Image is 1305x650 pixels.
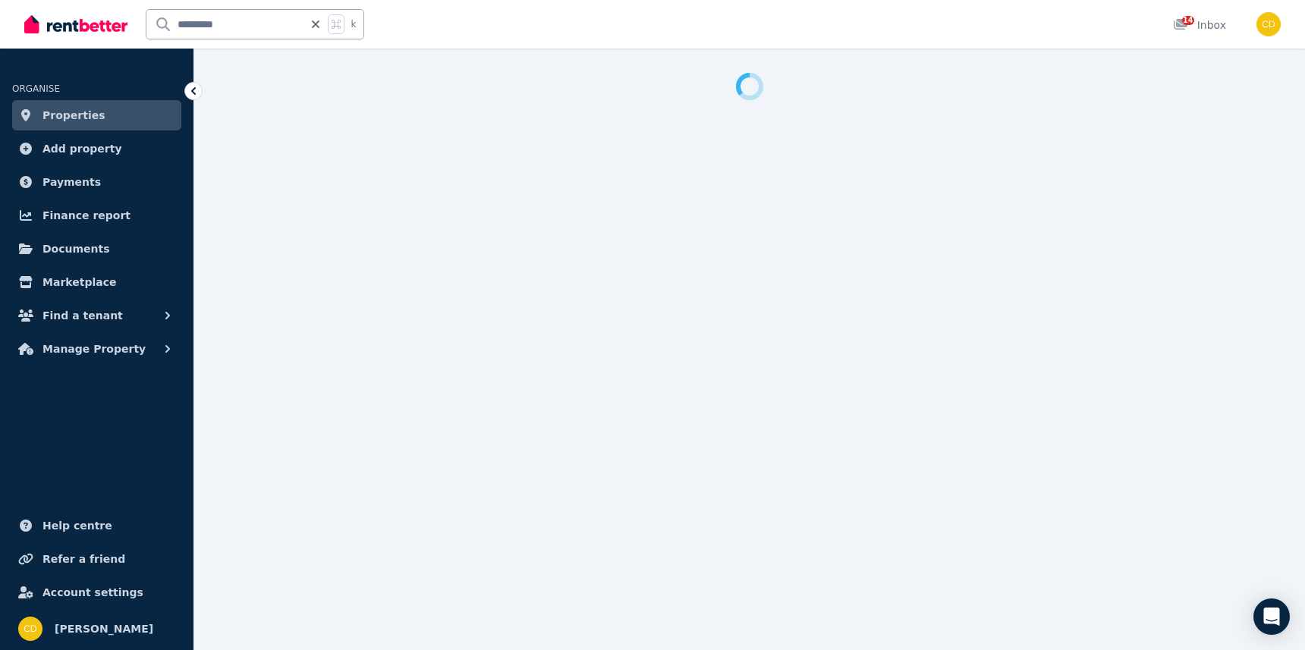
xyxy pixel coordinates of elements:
span: Documents [42,240,110,258]
button: Manage Property [12,334,181,364]
span: [PERSON_NAME] [55,620,153,638]
span: Marketplace [42,273,116,291]
a: Marketplace [12,267,181,297]
span: ORGANISE [12,83,60,94]
a: Properties [12,100,181,130]
a: Finance report [12,200,181,231]
span: 14 [1182,16,1194,25]
span: Account settings [42,583,143,601]
button: Find a tenant [12,300,181,331]
span: Refer a friend [42,550,125,568]
a: Payments [12,167,181,197]
span: Find a tenant [42,306,123,325]
span: k [351,18,356,30]
img: Chris Dimitropoulos [1256,12,1281,36]
span: Payments [42,173,101,191]
span: Help centre [42,517,112,535]
div: Open Intercom Messenger [1253,598,1290,635]
a: Account settings [12,577,181,608]
img: Chris Dimitropoulos [18,617,42,641]
a: Refer a friend [12,544,181,574]
a: Add property [12,133,181,164]
a: Documents [12,234,181,264]
div: Inbox [1173,17,1226,33]
span: Add property [42,140,122,158]
span: Properties [42,106,105,124]
span: Manage Property [42,340,146,358]
a: Help centre [12,510,181,541]
span: Finance report [42,206,130,225]
img: RentBetter [24,13,127,36]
